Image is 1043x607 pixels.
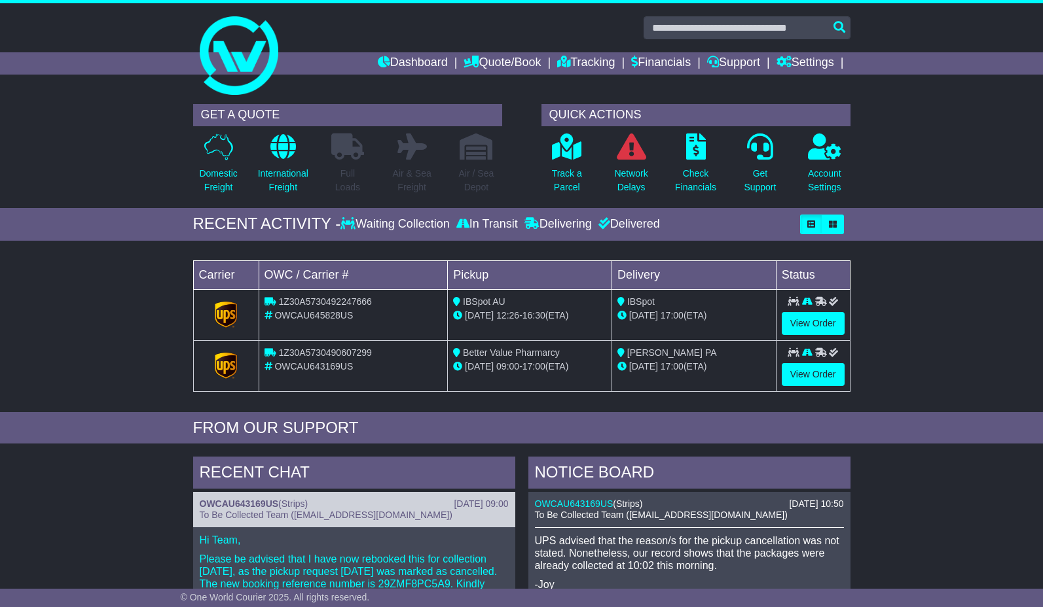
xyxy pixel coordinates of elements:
p: Full Loads [331,167,364,194]
p: Get Support [744,167,776,194]
img: GetCarrierServiceLogo [215,353,237,379]
div: In Transit [453,217,521,232]
a: View Order [782,363,845,386]
div: GET A QUOTE [193,104,502,126]
a: OWCAU643169US [535,498,613,509]
span: 17:00 [661,361,684,372]
a: GetSupport [743,133,777,201]
p: -Joy [535,578,844,591]
a: AccountSettings [807,133,842,201]
div: NOTICE BOARD [528,457,851,492]
a: Settings [777,52,834,75]
a: Track aParcel [551,133,583,201]
span: 12:26 [496,310,519,321]
a: DomesticFreight [198,133,238,201]
p: UPS advised that the reason/s for the pickup cancellation was not stated. Nonetheless, our record... [535,534,844,572]
p: International Freight [258,167,308,194]
div: FROM OUR SUPPORT [193,419,851,438]
a: Tracking [557,52,615,75]
div: ( ) [200,498,509,510]
div: ( ) [535,498,844,510]
a: View Order [782,312,845,335]
a: Support [707,52,760,75]
td: Status [776,260,850,289]
div: Delivered [595,217,660,232]
span: [DATE] [629,361,658,372]
span: 16:30 [522,310,545,321]
p: Track a Parcel [552,167,582,194]
span: OWCAU645828US [274,310,353,321]
a: NetworkDelays [613,133,648,201]
span: IBSpot AU [463,296,505,307]
span: [DATE] [629,310,658,321]
div: (ETA) [617,309,771,322]
div: RECENT ACTIVITY - [193,215,341,234]
a: OWCAU643169US [200,498,279,509]
span: 1Z30A5730492247666 [278,296,371,307]
div: Delivering [521,217,595,232]
img: GetCarrierServiceLogo [215,302,237,328]
span: OWCAU643169US [274,361,353,372]
div: - (ETA) [453,360,606,373]
td: OWC / Carrier # [259,260,448,289]
span: Strips [616,498,640,509]
td: Carrier [193,260,259,289]
div: - (ETA) [453,309,606,322]
span: [DATE] [465,310,494,321]
a: Financials [631,52,691,75]
span: To Be Collected Team ([EMAIL_ADDRESS][DOMAIN_NAME]) [200,510,452,520]
span: [DATE] [465,361,494,372]
span: To Be Collected Team ([EMAIL_ADDRESS][DOMAIN_NAME]) [535,510,788,520]
p: Check Financials [675,167,716,194]
div: QUICK ACTIONS [541,104,851,126]
span: Strips [282,498,305,509]
span: 1Z30A5730490607299 [278,347,371,358]
span: 17:00 [522,361,545,372]
td: Delivery [612,260,776,289]
a: Quote/Book [464,52,541,75]
p: Domestic Freight [199,167,237,194]
p: Air / Sea Depot [459,167,494,194]
p: Hi Team, [200,534,509,546]
p: Air & Sea Freight [393,167,431,194]
div: [DATE] 09:00 [454,498,508,510]
div: Waiting Collection [340,217,452,232]
td: Pickup [448,260,612,289]
div: [DATE] 10:50 [789,498,843,510]
span: 17:00 [661,310,684,321]
a: InternationalFreight [257,133,309,201]
p: Network Delays [614,167,648,194]
span: IBSpot [627,296,655,307]
span: 09:00 [496,361,519,372]
div: (ETA) [617,360,771,373]
span: Better Value Pharmarcy [463,347,560,358]
span: [PERSON_NAME] PA [627,347,717,358]
p: Account Settings [808,167,841,194]
span: © One World Courier 2025. All rights reserved. [181,592,370,602]
a: CheckFinancials [674,133,717,201]
div: RECENT CHAT [193,457,515,492]
a: Dashboard [378,52,448,75]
